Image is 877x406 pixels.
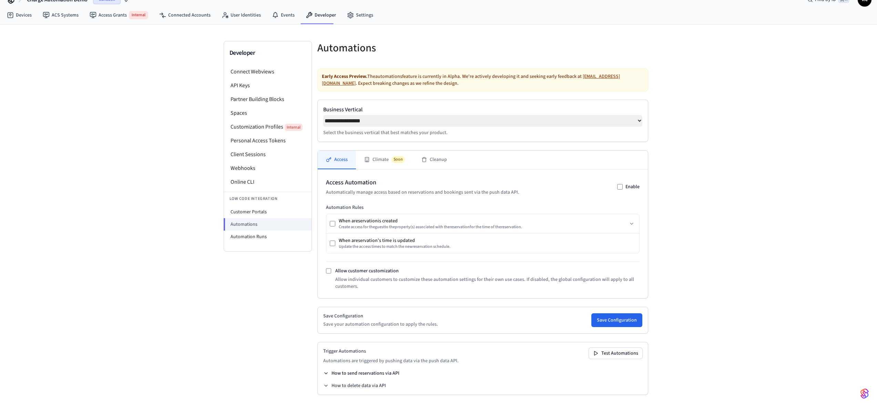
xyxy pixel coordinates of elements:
[37,9,84,21] a: ACS Systems
[317,69,648,91] div: The automations feature is currently in Alpha. We're actively developing it and seeking early fee...
[339,217,522,224] div: When a reservation is created
[356,151,413,169] button: ClimateSoon
[326,178,519,187] h2: Access Automation
[625,183,640,190] label: Enable
[323,357,459,364] p: Automations are triggered by pushing data via the push data API.
[322,73,367,80] strong: Early Access Preview.
[326,204,640,211] h3: Automation Rules
[323,382,386,389] button: How to delete data via API
[224,65,312,79] li: Connect Webviews
[224,206,312,218] li: Customer Portals
[224,192,312,206] li: Low Code Integration
[224,120,312,134] li: Customization Profiles
[318,151,356,169] button: Access
[339,244,450,250] div: Update the access times to match the new reservation schedule.
[339,224,522,230] div: Create access for the guest to the property (s) associated with the reservation for the time of t...
[323,370,399,377] button: How to send reservations via API
[339,237,450,244] div: When a reservation 's time is updated
[591,313,642,327] button: Save Configuration
[322,73,620,87] a: [EMAIL_ADDRESS][DOMAIN_NAME]
[224,79,312,92] li: API Keys
[589,348,642,359] button: Test Automations
[391,156,405,163] span: Soon
[224,134,312,148] li: Personal Access Tokens
[224,218,312,231] li: Automations
[860,388,869,399] img: SeamLogoGradient.69752ec5.svg
[224,92,312,106] li: Partner Building Blocks
[230,48,306,58] h3: Developer
[326,189,519,196] p: Automatically manage access based on reservations and bookings sent via the push data API.
[84,8,154,22] a: Access GrantsInternal
[154,9,216,21] a: Connected Accounts
[224,106,312,120] li: Spaces
[266,9,300,21] a: Events
[224,161,312,175] li: Webhooks
[224,231,312,243] li: Automation Runs
[285,124,303,131] span: Internal
[317,41,479,55] h5: Automations
[323,321,438,328] p: Save your automation configuration to apply the rules.
[413,151,455,169] button: Cleanup
[335,276,639,290] p: Allow individual customers to customize these automation settings for their own use cases. If dis...
[341,9,379,21] a: Settings
[300,9,341,21] a: Developer
[216,9,266,21] a: User Identities
[129,11,148,19] span: Internal
[1,9,37,21] a: Devices
[323,105,642,114] label: Business Vertical
[323,129,642,136] p: Select the business vertical that best matches your product.
[323,313,438,319] h2: Save Configuration
[224,175,312,189] li: Online CLI
[224,148,312,161] li: Client Sessions
[323,348,459,355] h2: Trigger Automations
[335,267,399,274] label: Allow customer customization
